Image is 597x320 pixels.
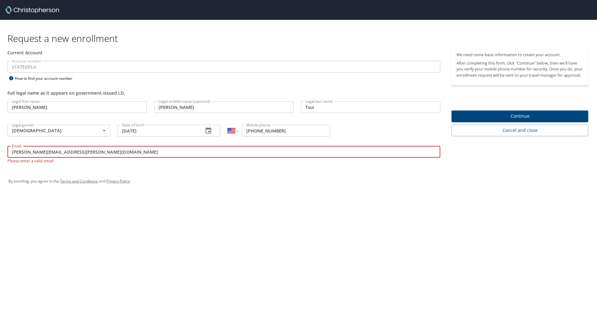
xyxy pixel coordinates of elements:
[7,49,440,56] div: Current Account
[456,112,583,120] span: Continue
[451,110,588,123] button: Continue
[456,60,583,78] p: After completing this form, click "Continue" below, then we'll have you verify your mobile phone ...
[118,125,198,137] input: MM/DD/YYYY
[7,90,440,96] div: Full legal name as it appears on government-issued I.D.
[7,158,440,164] p: Please enter a valid email
[456,127,583,134] span: Cancel and close
[5,6,59,14] img: cbt logo
[242,125,330,137] input: Enter phone number
[7,32,593,44] h1: Request a new enrollment
[451,125,588,136] button: Cancel and close
[60,178,98,184] a: Terms and Conditions
[456,52,583,58] p: We need some basic information to create your account.
[106,178,130,184] a: Privacy Policy
[7,74,85,82] div: How to find your account number
[8,174,589,189] div: By enrolling, you agree to the and .
[7,125,110,137] div: [DEMOGRAPHIC_DATA]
